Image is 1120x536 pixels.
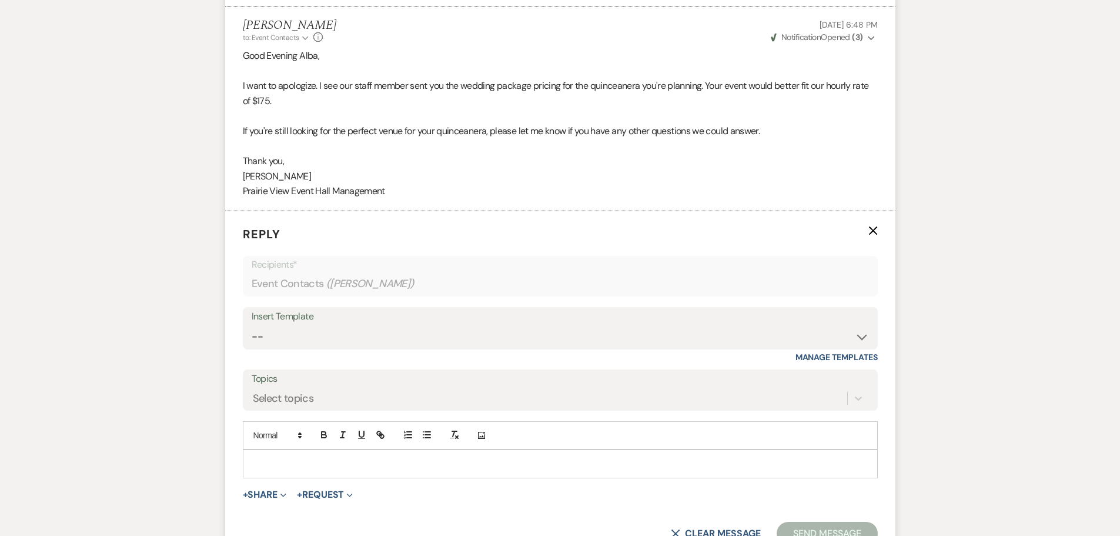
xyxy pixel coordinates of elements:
div: Insert Template [252,308,869,325]
button: Request [297,490,353,500]
span: to: Event Contacts [243,33,299,42]
strong: ( 3 ) [852,32,862,42]
button: to: Event Contacts [243,32,310,43]
span: Opened [771,32,863,42]
span: + [297,490,302,500]
p: Recipients* [252,257,869,272]
span: ( [PERSON_NAME] ) [326,276,414,292]
span: [PERSON_NAME] [243,170,312,182]
label: Topics [252,371,869,388]
span: Thank you, [243,155,285,167]
h5: [PERSON_NAME] [243,18,336,33]
span: Notification [781,32,821,42]
a: Manage Templates [795,352,878,362]
span: + [243,490,248,500]
button: NotificationOpened (3) [769,31,878,44]
button: Share [243,490,287,500]
span: Prairie View Event Hall Management [243,185,385,197]
span: Reply [243,227,280,242]
span: [DATE] 6:48 PM [820,19,877,30]
div: Event Contacts [252,272,869,295]
p: I want to apologize. I see our staff member sent you the wedding package pricing for the quincean... [243,78,878,108]
span: If you're still looking for the perfect venue for your quinceanera, please let me know if you hav... [243,125,760,137]
p: Good Evening Alba, [243,48,878,64]
div: Select topics [253,391,314,407]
